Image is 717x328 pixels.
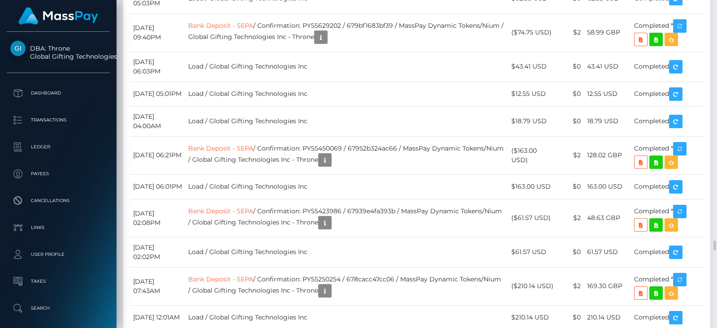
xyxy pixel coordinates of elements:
[508,174,558,199] td: $163.00 USD
[188,22,253,30] a: Bank Deposit - SEPA
[631,13,704,52] td: Completed *
[130,237,185,267] td: [DATE] 02:02PM
[508,13,558,52] td: ($74.75 USD)
[631,237,704,267] td: Completed
[584,199,631,237] td: 48.63 GBP
[558,82,584,106] td: $0
[558,136,584,174] td: $2
[130,199,185,237] td: [DATE] 02:08PM
[584,106,631,136] td: 18.79 USD
[631,82,704,106] td: Completed
[631,136,704,174] td: Completed *
[10,113,106,127] p: Transactions
[508,199,558,237] td: ($61.57 USD)
[188,207,253,215] a: Bank Deposit - SEPA
[584,237,631,267] td: 61.57 USD
[185,136,508,174] td: / Confirmation: PY55450069 / 67952b324ac66 / MassPay Dynamic Tokens/Nium / Global Gifting Technol...
[185,174,508,199] td: Load / Global Gifting Technologies Inc
[584,82,631,106] td: 12.55 USD
[185,106,508,136] td: Load / Global Gifting Technologies Inc
[185,82,508,106] td: Load / Global Gifting Technologies Inc
[7,270,110,293] a: Taxes
[10,248,106,261] p: User Profile
[10,194,106,207] p: Cancellations
[631,199,704,237] td: Completed *
[631,106,704,136] td: Completed
[130,52,185,82] td: [DATE] 06:03PM
[508,267,558,305] td: ($210.14 USD)
[508,52,558,82] td: $43.41 USD
[7,163,110,185] a: Payees
[10,221,106,234] p: Links
[188,275,253,283] a: Bank Deposit - SEPA
[130,174,185,199] td: [DATE] 06:01PM
[10,302,106,315] p: Search
[10,41,26,56] img: Global Gifting Technologies Inc
[631,174,704,199] td: Completed
[508,106,558,136] td: $18.79 USD
[18,7,98,25] img: MassPay Logo
[584,13,631,52] td: 58.99 GBP
[7,109,110,131] a: Transactions
[185,52,508,82] td: Load / Global Gifting Technologies Inc
[10,167,106,181] p: Payees
[7,44,110,60] span: DBA: Throne Global Gifting Technologies Inc
[130,13,185,52] td: [DATE] 09:40PM
[130,136,185,174] td: [DATE] 06:21PM
[7,297,110,319] a: Search
[188,144,253,152] a: Bank Deposit - SEPA
[185,13,508,52] td: / Confirmation: PY55629202 / 679bf1683bf39 / MassPay Dynamic Tokens/Nium / Global Gifting Technol...
[185,237,508,267] td: Load / Global Gifting Technologies Inc
[508,237,558,267] td: $61.57 USD
[10,140,106,154] p: Ledger
[7,216,110,239] a: Links
[508,82,558,106] td: $12.55 USD
[130,267,185,305] td: [DATE] 07:43AM
[558,13,584,52] td: $2
[508,136,558,174] td: ($163.00 USD)
[584,52,631,82] td: 43.41 USD
[558,52,584,82] td: $0
[584,267,631,305] td: 169.30 GBP
[185,199,508,237] td: / Confirmation: PY55423986 / 67939e4fa393b / MassPay Dynamic Tokens/Nium / Global Gifting Technol...
[7,136,110,158] a: Ledger
[130,106,185,136] td: [DATE] 04:00AM
[10,86,106,100] p: Dashboard
[558,237,584,267] td: $0
[558,106,584,136] td: $0
[185,267,508,305] td: / Confirmation: PY55250254 / 678cacc47cc06 / MassPay Dynamic Tokens/Nium / Global Gifting Technol...
[584,174,631,199] td: 163.00 USD
[10,275,106,288] p: Taxes
[558,174,584,199] td: $0
[558,267,584,305] td: $2
[584,136,631,174] td: 128.02 GBP
[631,52,704,82] td: Completed
[558,199,584,237] td: $2
[7,243,110,266] a: User Profile
[7,190,110,212] a: Cancellations
[130,82,185,106] td: [DATE] 05:01PM
[631,267,704,305] td: Completed *
[7,82,110,104] a: Dashboard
